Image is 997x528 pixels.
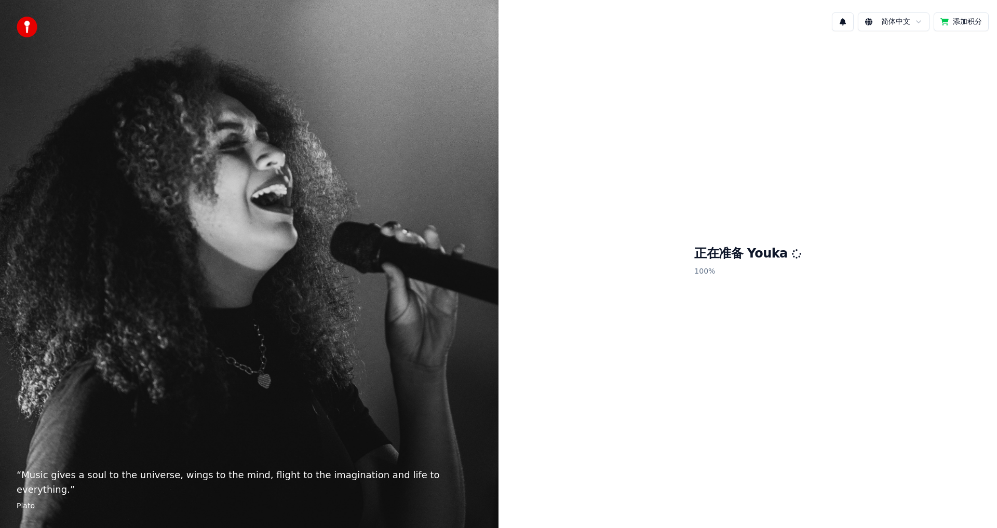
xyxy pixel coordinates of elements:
button: 添加积分 [934,12,989,31]
p: “ Music gives a soul to the universe, wings to the mind, flight to the imagination and life to ev... [17,468,482,497]
h1: 正在准备 Youka [694,246,801,262]
footer: Plato [17,501,482,511]
p: 100 % [694,262,801,281]
img: youka [17,17,37,37]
